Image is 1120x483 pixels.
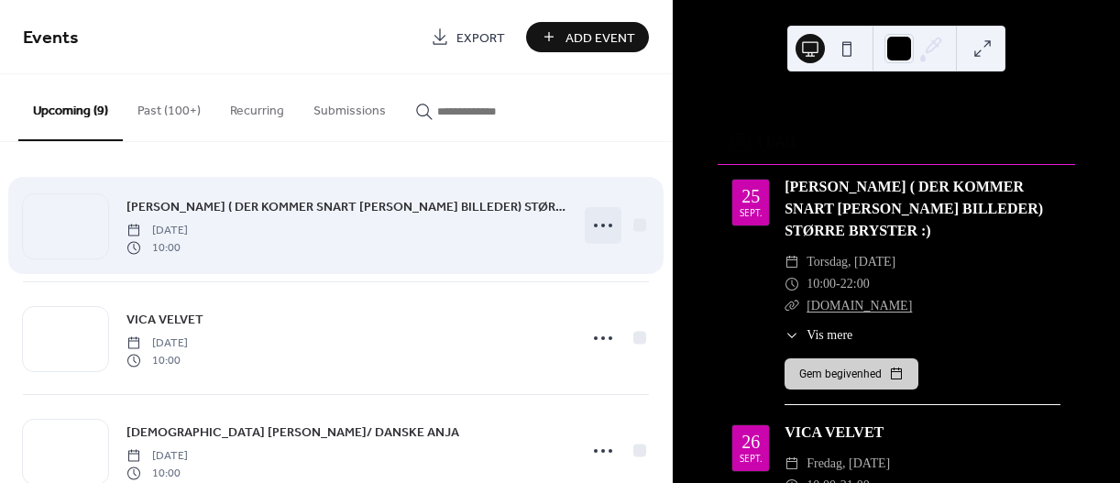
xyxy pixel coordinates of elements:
span: 10:00 [807,273,836,295]
span: 10:00 [126,352,188,368]
div: ​ [785,325,799,345]
div: 25 [741,187,760,205]
a: VICA VELVET [126,309,203,330]
button: Gem begivenhed [785,358,918,390]
span: [PERSON_NAME] ( DER KOMMER SNART [PERSON_NAME] BILLEDER) STØRRE BRYSTER :) [126,198,566,217]
button: Submissions [299,74,401,139]
a: [PERSON_NAME] ( DER KOMMER SNART [PERSON_NAME] BILLEDER) STØRRE BRYSTER :) [126,196,566,217]
span: 22:00 [840,273,870,295]
span: Events [23,20,79,56]
span: fredag, [DATE] [807,453,890,475]
span: [DATE] [126,223,188,239]
button: Recurring [215,74,299,139]
div: 26 [741,433,760,451]
span: 10:00 [126,239,188,256]
div: ​ [785,453,799,475]
span: [DATE] [126,448,188,465]
span: 10:00 [126,465,188,481]
div: VAGTPLAN [718,98,1075,120]
span: - [836,273,840,295]
span: Vis mere [807,325,852,345]
button: Add Event [526,22,649,52]
a: [DOMAIN_NAME] [807,299,912,313]
div: ​ [785,295,799,317]
div: sept. [740,209,763,218]
a: [PERSON_NAME] ( DER KOMMER SNART [PERSON_NAME] BILLEDER) STØRRE BRYSTER :) [785,179,1043,238]
button: Upcoming (9) [18,74,123,141]
a: Export [417,22,519,52]
div: sept. [740,455,763,464]
button: ​Vis mere [785,325,852,345]
span: Add Event [565,28,635,48]
div: ​ [785,251,799,273]
span: [DATE] [126,335,188,352]
span: VICA VELVET [126,311,203,330]
a: VICA VELVET [785,424,884,440]
button: Past (100+) [123,74,215,139]
div: ​ [785,273,799,295]
span: torsdag, [DATE] [807,251,895,273]
a: [DEMOGRAPHIC_DATA] [PERSON_NAME]/ DANSKE ANJA [126,422,459,443]
span: Export [456,28,505,48]
span: [DEMOGRAPHIC_DATA] [PERSON_NAME]/ DANSKE ANJA [126,423,459,443]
